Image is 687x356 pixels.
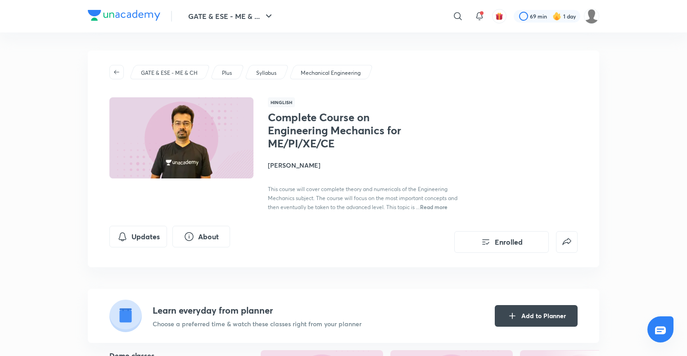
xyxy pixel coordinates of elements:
span: This course will cover complete theory and numericals of the Engineering Mechanics subject. The c... [268,186,457,210]
p: Plus [222,69,232,77]
button: About [172,226,230,247]
a: GATE & ESE - ME & CH [140,69,199,77]
img: streak [552,12,561,21]
p: GATE & ESE - ME & CH [141,69,198,77]
a: Syllabus [255,69,278,77]
button: avatar [492,9,506,23]
a: Company Logo [88,10,160,23]
h4: Learn everyday from planner [153,304,362,317]
span: Read more [420,203,447,210]
button: Enrolled [454,231,549,253]
span: Hinglish [268,97,295,107]
a: Plus [221,69,234,77]
img: Company Logo [88,10,160,21]
p: Choose a preferred time & watch these classes right from your planner [153,319,362,329]
img: avatar [495,12,503,20]
a: Mechanical Engineering [299,69,362,77]
h4: [PERSON_NAME] [268,160,470,170]
button: Updates [109,226,167,247]
p: Mechanical Engineering [301,69,361,77]
button: false [556,231,578,253]
img: Prashant Kumar [584,9,599,24]
button: Add to Planner [495,305,578,327]
h1: Complete Course on Engineering Mechanics for ME/PI/XE/CE [268,111,415,150]
p: Syllabus [256,69,276,77]
button: GATE & ESE - ME & ... [183,7,280,25]
img: Thumbnail [108,96,255,179]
